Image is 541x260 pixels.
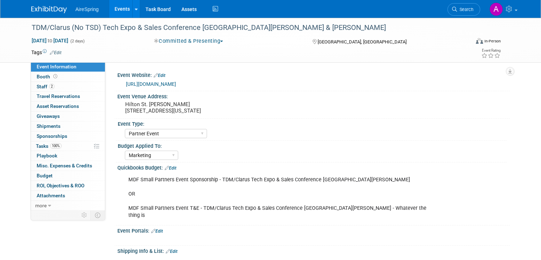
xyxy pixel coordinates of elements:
[37,113,60,119] span: Giveaways
[47,38,53,43] span: to
[476,38,483,44] img: Format-Inperson.png
[123,173,434,223] div: MDF Small Partners Event Sponsorship - TDM/Clarus Tech Expo & Sales Conference [GEOGRAPHIC_DATA][...
[37,103,79,109] span: Asset Reservations
[31,171,105,181] a: Budget
[31,161,105,171] a: Misc. Expenses & Credits
[484,38,501,44] div: In-Person
[35,203,47,208] span: more
[31,121,105,131] a: Shipments
[154,73,165,78] a: Edit
[31,111,105,121] a: Giveaways
[165,166,176,171] a: Edit
[75,6,99,12] span: AireSpring
[152,37,226,45] button: Committed & Presenting
[318,39,407,45] span: [GEOGRAPHIC_DATA], [GEOGRAPHIC_DATA]
[50,143,62,149] span: 100%
[489,2,503,16] img: Angie Handal
[37,93,80,99] span: Travel Reservations
[31,131,105,141] a: Sponsorships
[31,62,105,72] a: Event Information
[447,3,480,16] a: Search
[31,102,105,111] a: Asset Reservations
[118,119,506,128] div: Event Type:
[37,163,92,168] span: Misc. Expenses & Credits
[151,229,163,234] a: Edit
[117,246,510,255] div: Shipping Info & List:
[37,123,60,129] span: Shipments
[31,72,105,82] a: Booth
[31,191,105,201] a: Attachments
[49,84,54,89] span: 2
[117,225,510,235] div: Event Portals:
[78,210,91,220] td: Personalize Event Tab Strip
[37,193,65,198] span: Attachments
[31,201,105,210] a: more
[31,181,105,191] a: ROI, Objectives & ROO
[91,210,105,220] td: Toggle Event Tabs
[118,141,506,150] div: Budget Applied To:
[117,70,510,79] div: Event Website:
[37,153,57,158] span: Playbook
[37,84,54,89] span: Staff
[31,37,69,44] span: [DATE] [DATE]
[31,151,105,161] a: Playbook
[31,92,105,101] a: Travel Reservations
[37,64,76,69] span: Event Information
[117,162,510,172] div: Quickbooks Budget:
[457,7,473,12] span: Search
[481,49,500,52] div: Event Rating
[37,133,67,139] span: Sponsorships
[29,21,461,34] div: TDM/Clarus (No TSD) Tech Expo & Sales Conference [GEOGRAPHIC_DATA][PERSON_NAME] & [PERSON_NAME]
[31,82,105,92] a: Staff2
[31,6,67,13] img: ExhibitDay
[126,81,176,87] a: [URL][DOMAIN_NAME]
[52,74,59,79] span: Booth not reserved yet
[50,50,62,55] a: Edit
[431,37,501,48] div: Event Format
[166,249,177,254] a: Edit
[37,74,59,79] span: Booth
[37,173,53,178] span: Budget
[117,91,510,100] div: Event Venue Address:
[70,39,85,43] span: (2 days)
[37,183,84,188] span: ROI, Objectives & ROO
[36,143,62,149] span: Tasks
[31,49,62,56] td: Tags
[31,141,105,151] a: Tasks100%
[125,101,273,114] pre: Hilton St. [PERSON_NAME] [STREET_ADDRESS][US_STATE]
